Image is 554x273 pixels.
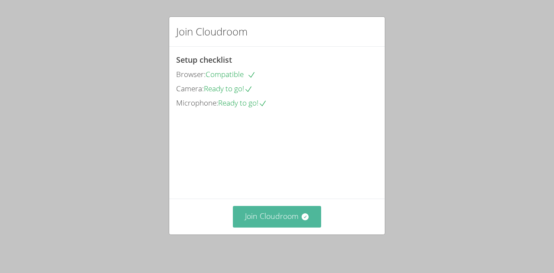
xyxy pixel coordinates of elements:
span: Ready to go! [204,84,253,93]
span: Compatible [206,69,256,79]
h2: Join Cloudroom [176,24,248,39]
button: Join Cloudroom [233,206,322,227]
span: Browser: [176,69,206,79]
span: Microphone: [176,98,218,108]
span: Setup checklist [176,55,232,65]
span: Ready to go! [218,98,267,108]
span: Camera: [176,84,204,93]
